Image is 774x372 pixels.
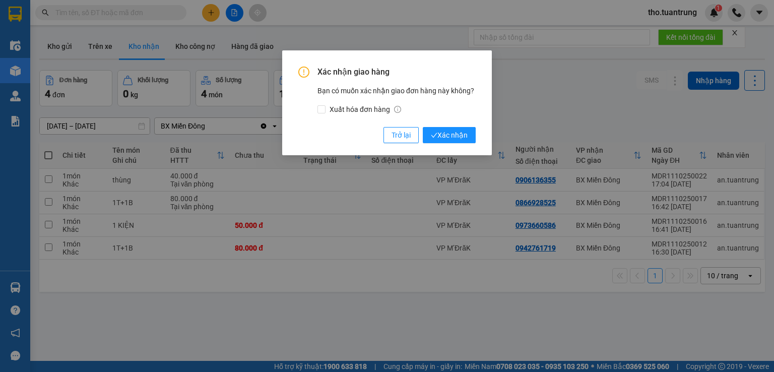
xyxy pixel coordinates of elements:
[326,104,405,115] span: Xuất hóa đơn hàng
[317,67,476,78] span: Xác nhận giao hàng
[298,67,309,78] span: exclamation-circle
[431,130,468,141] span: Xác nhận
[383,127,419,143] button: Trở lại
[392,130,411,141] span: Trở lại
[431,132,437,139] span: check
[423,127,476,143] button: checkXác nhận
[317,85,476,115] div: Bạn có muốn xác nhận giao đơn hàng này không?
[394,106,401,113] span: info-circle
